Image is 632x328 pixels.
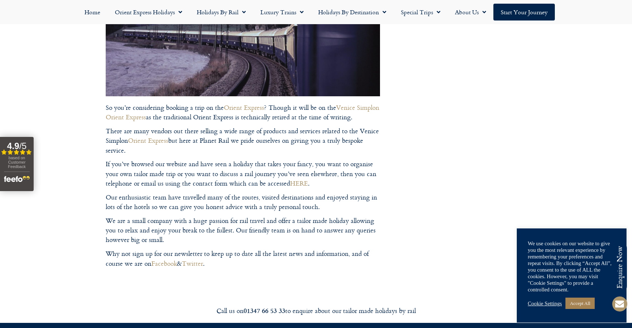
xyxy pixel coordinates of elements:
[4,4,628,20] nav: Menu
[493,4,555,20] a: Start your Journey
[77,4,108,20] a: Home
[253,4,311,20] a: Luxury Trains
[111,306,521,315] div: Call us on to enquire about our tailor made holidays by rail
[311,4,394,20] a: Holidays by Destination
[448,4,493,20] a: About Us
[565,298,595,309] a: Accept All
[394,4,448,20] a: Special Trips
[528,300,562,307] a: Cookie Settings
[528,240,616,293] div: We use cookies on our website to give you the most relevant experience by remembering your prefer...
[108,4,189,20] a: Orient Express Holidays
[244,306,285,315] strong: 01347 66 53 33
[189,4,253,20] a: Holidays by Rail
